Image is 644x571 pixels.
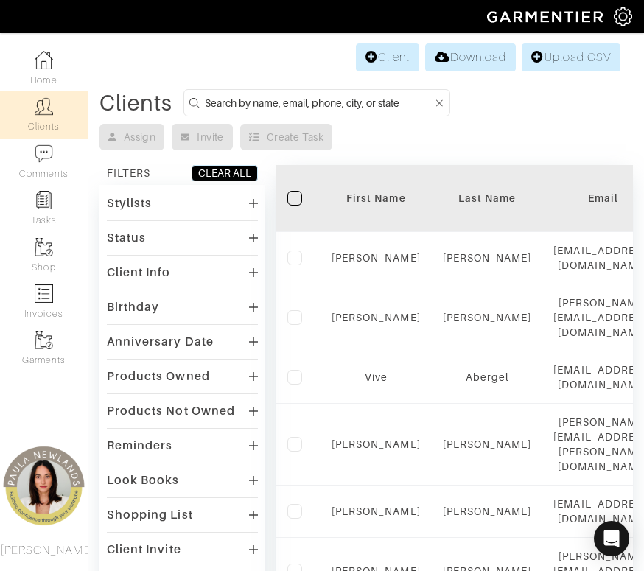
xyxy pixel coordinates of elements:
a: [PERSON_NAME] [443,252,532,264]
img: orders-icon-0abe47150d42831381b5fb84f609e132dff9fe21cb692f30cb5eec754e2cba89.png [35,284,53,303]
div: Reminders [107,438,172,453]
div: Stylists [107,196,152,211]
a: [PERSON_NAME] [332,312,421,323]
div: Client Info [107,265,171,280]
a: Abergel [466,371,508,383]
a: [PERSON_NAME] [332,252,421,264]
input: Search by name, email, phone, city, or state [205,94,433,112]
a: [PERSON_NAME] [443,438,532,450]
a: Upload CSV [522,43,620,71]
div: Client Invite [107,542,181,557]
div: Look Books [107,473,180,488]
div: Last Name [443,191,532,206]
a: Download [425,43,516,71]
img: garments-icon-b7da505a4dc4fd61783c78ac3ca0ef83fa9d6f193b1c9dc38574b1d14d53ca28.png [35,238,53,256]
img: reminder-icon-8004d30b9f0a5d33ae49ab947aed9ed385cf756f9e5892f1edd6e32f2345188e.png [35,191,53,209]
img: dashboard-icon-dbcd8f5a0b271acd01030246c82b418ddd0df26cd7fceb0bd07c9910d44c42f6.png [35,51,53,69]
img: clients-icon-6bae9207a08558b7cb47a8932f037763ab4055f8c8b6bfacd5dc20c3e0201464.png [35,97,53,116]
a: [PERSON_NAME] [332,505,421,517]
img: garmentier-logo-header-white-b43fb05a5012e4ada735d5af1a66efaba907eab6374d6393d1fbf88cb4ef424d.png [480,4,614,29]
div: Products Owned [107,369,210,384]
a: [PERSON_NAME] [332,438,421,450]
th: Toggle SortBy [321,165,432,232]
a: Client [356,43,419,71]
div: Status [107,231,146,245]
a: [PERSON_NAME] [443,505,532,517]
div: Birthday [107,300,159,315]
img: garments-icon-b7da505a4dc4fd61783c78ac3ca0ef83fa9d6f193b1c9dc38574b1d14d53ca28.png [35,331,53,349]
div: CLEAR ALL [198,166,251,181]
div: Shopping List [107,508,193,522]
img: gear-icon-white-bd11855cb880d31180b6d7d6211b90ccbf57a29d726f0c71d8c61bd08dd39cc2.png [614,7,632,26]
div: Products Not Owned [107,404,235,418]
a: [PERSON_NAME] [443,312,532,323]
th: Toggle SortBy [432,165,543,232]
div: Anniversary Date [107,334,214,349]
div: First Name [332,191,421,206]
div: Clients [99,96,172,111]
div: FILTERS [107,166,150,181]
div: Open Intercom Messenger [594,521,629,556]
button: CLEAR ALL [192,165,258,181]
a: Vive [365,371,388,383]
img: comment-icon-a0a6a9ef722e966f86d9cbdc48e553b5cf19dbc54f86b18d962a5391bc8f6eb6.png [35,144,53,163]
